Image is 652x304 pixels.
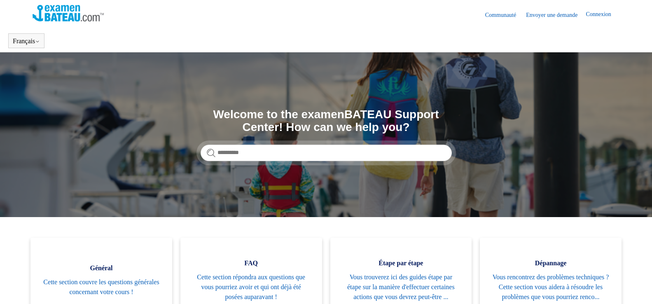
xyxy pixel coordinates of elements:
span: Général [43,263,160,273]
span: FAQ [193,258,310,268]
span: Cette section couvre les questions générales concernant votre cours ! [43,277,160,297]
span: Vous trouverez ici des guides étape par étape sur la manière d'effectuer certaines actions que vo... [343,272,460,302]
a: Connexion [586,10,619,20]
span: Étape par étape [343,258,460,268]
a: Communauté [485,11,524,19]
div: Chat Support [599,276,646,298]
span: Dépannage [492,258,609,268]
span: Cette section répondra aux questions que vous pourriez avoir et qui ont déjà été posées auparavant ! [193,272,310,302]
a: Envoyer une demande [526,11,586,19]
img: Page d’accueil du Centre d’aide Examen Bateau [33,5,104,21]
h1: Welcome to the examenBATEAU Support Center! How can we help you? [201,108,452,134]
span: Vous rencontrez des problèmes techniques ? Cette section vous aidera à résoudre les problèmes que... [492,272,609,302]
button: Français [13,37,40,45]
input: Rechercher [201,145,452,161]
